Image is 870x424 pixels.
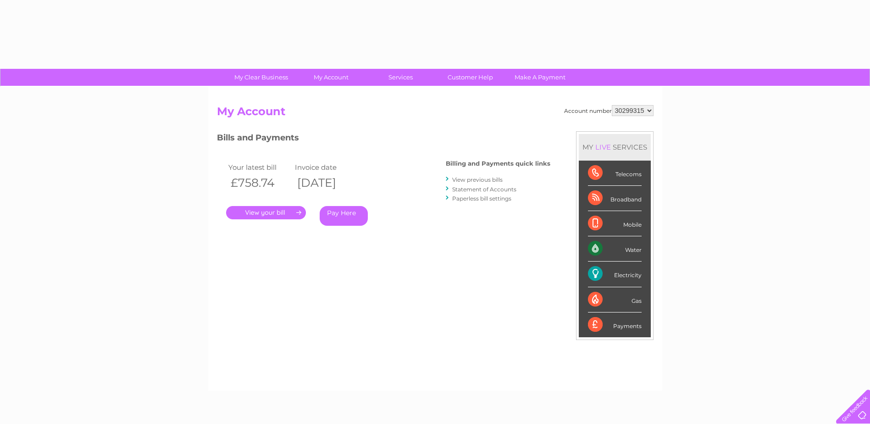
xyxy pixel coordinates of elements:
[446,160,550,167] h4: Billing and Payments quick links
[452,195,511,202] a: Paperless bill settings
[223,69,299,86] a: My Clear Business
[588,211,642,236] div: Mobile
[293,69,369,86] a: My Account
[226,173,293,192] th: £758.74
[293,173,359,192] th: [DATE]
[452,186,516,193] a: Statement of Accounts
[363,69,438,86] a: Services
[432,69,508,86] a: Customer Help
[452,176,503,183] a: View previous bills
[588,161,642,186] div: Telecoms
[293,161,359,173] td: Invoice date
[217,105,654,123] h2: My Account
[588,312,642,337] div: Payments
[588,186,642,211] div: Broadband
[593,143,613,151] div: LIVE
[217,131,550,147] h3: Bills and Payments
[579,134,651,160] div: MY SERVICES
[502,69,578,86] a: Make A Payment
[564,105,654,116] div: Account number
[226,206,306,219] a: .
[588,236,642,262] div: Water
[588,287,642,312] div: Gas
[226,161,293,173] td: Your latest bill
[320,206,368,226] a: Pay Here
[588,262,642,287] div: Electricity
